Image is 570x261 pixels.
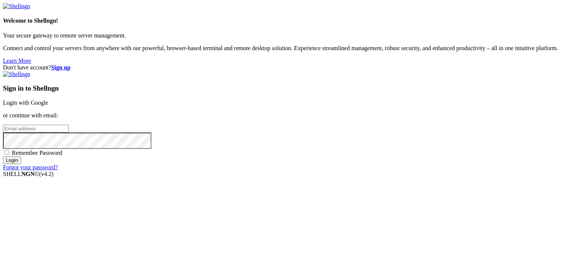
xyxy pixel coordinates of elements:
input: Login [3,156,21,164]
p: or continue with email: [3,112,567,119]
a: Sign up [51,64,71,71]
a: Login with Google [3,99,48,106]
input: Remember Password [4,150,9,155]
p: Connect and control your servers from anywhere with our powerful, browser-based terminal and remo... [3,45,567,52]
b: NGN [22,171,35,177]
span: SHELL © [3,171,53,177]
input: Email address [3,125,69,133]
h3: Sign in to Shellngn [3,84,567,92]
h4: Welcome to Shellngn! [3,17,567,24]
img: Shellngn [3,71,30,78]
div: Don't have account? [3,64,567,71]
span: Remember Password [12,150,62,156]
a: Forgot your password? [3,164,58,170]
p: Your secure gateway to remote server management. [3,32,567,39]
a: Learn More [3,58,31,64]
span: 4.2.0 [39,171,54,177]
img: Shellngn [3,3,30,10]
